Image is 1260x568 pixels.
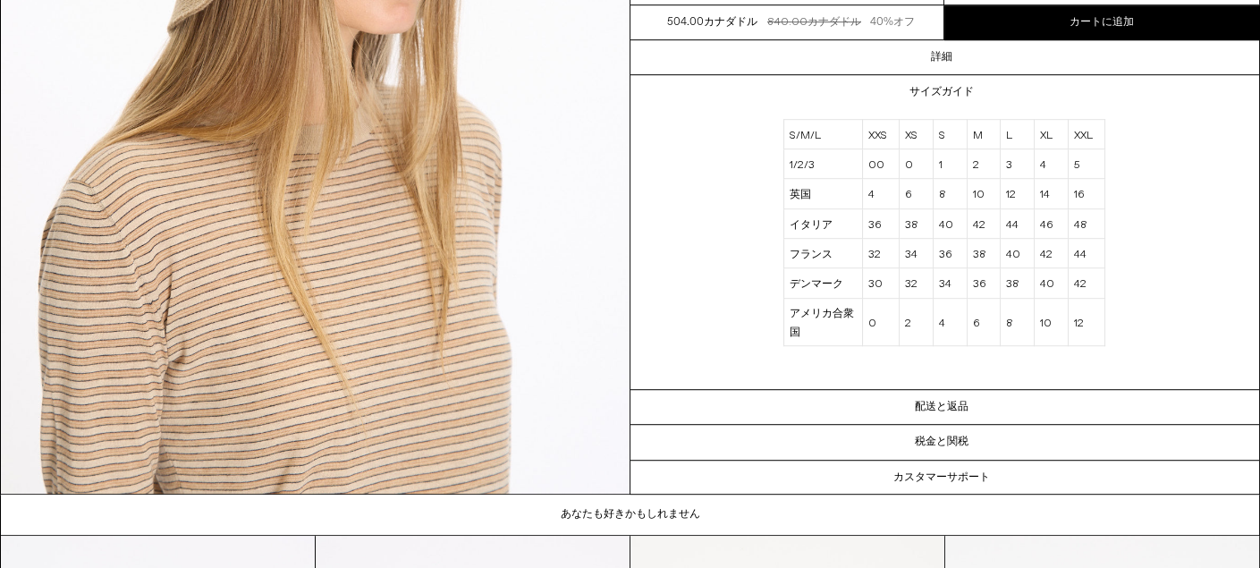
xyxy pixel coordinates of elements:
font: 44 [1074,248,1087,262]
font: 32 [905,277,918,292]
font: あなたも好きかもしれません [561,507,700,521]
font: 36 [939,248,952,262]
font: 30 [868,277,883,292]
font: 0 [868,317,876,331]
font: 6 [905,188,912,202]
font: 48 [1074,218,1087,233]
font: 6 [973,317,980,331]
font: カスタマーサポート [893,471,990,485]
font: 40 [1040,277,1054,292]
font: 38 [905,218,918,233]
font: 英国 [790,188,811,202]
font: 2 [905,317,911,331]
font: XS [905,129,918,143]
font: 2 [973,158,979,173]
font: 34 [939,277,951,292]
font: 4 [868,188,875,202]
font: 8 [1006,317,1013,331]
font: フランス [790,248,833,262]
font: デンマーク [790,277,843,292]
font: 8 [939,188,946,202]
font: L [1006,129,1012,143]
font: 42 [1040,248,1053,262]
font: 4 [939,317,945,331]
font: 42 [973,218,985,233]
font: イタリア [790,218,833,233]
font: アメリカ合衆国 [790,307,854,339]
font: 1 [939,158,943,173]
font: 44 [1006,218,1019,233]
font: 16 [1074,188,1085,202]
font: 5 [1074,158,1080,173]
font: 38 [973,248,986,262]
font: 38 [1006,277,1019,292]
font: 32 [868,248,881,262]
font: 0 [905,158,913,173]
font: 36 [973,277,986,292]
font: 504.00カナダドル [667,16,757,30]
font: 10 [1040,317,1052,331]
font: 4 [1040,158,1046,173]
font: 42 [1074,277,1087,292]
font: 1/2/3 [790,158,815,173]
font: 税金と関税 [915,436,968,450]
font: 00 [868,158,884,173]
button: カートに追加 [944,6,1259,40]
font: S/M/L [790,129,821,143]
font: XXL [1074,129,1093,143]
font: 詳細 [931,51,952,65]
font: XXS [868,129,887,143]
font: 46 [1040,218,1053,233]
font: 12 [1006,188,1016,202]
font: 40%オフ [870,16,915,30]
font: 3 [1006,158,1012,173]
font: 36 [868,218,882,233]
font: XL [1040,129,1053,143]
font: 12 [1074,317,1084,331]
font: 10 [973,188,985,202]
font: サイズガイド [909,86,974,100]
font: S [939,129,945,143]
font: 34 [905,248,918,262]
font: 40 [1006,248,1020,262]
font: 配送と返品 [915,400,968,414]
font: M [973,129,983,143]
font: カートに追加 [1070,16,1134,30]
font: 14 [1040,188,1050,202]
font: 40 [939,218,953,233]
font: 840.00カナダドル [767,16,861,30]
